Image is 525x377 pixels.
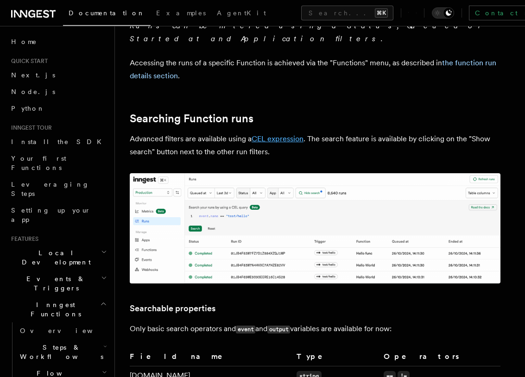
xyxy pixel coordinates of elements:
span: Inngest Functions [7,300,100,319]
a: AgentKit [211,3,272,25]
a: Install the SDK [7,133,109,150]
p: Accessing the runs of a specific Function is achieved via the "Functions" menu, as described in . [130,57,500,82]
a: Python [7,100,109,117]
a: Leveraging Steps [7,176,109,202]
th: Operators [380,351,500,366]
button: Events & Triggers [7,270,109,296]
button: Toggle dark mode [432,7,454,19]
span: Overview [20,327,115,334]
code: event [236,326,255,333]
span: Local Development [7,248,101,267]
span: Install the SDK [11,138,107,145]
span: Node.js [11,88,55,95]
p: Only basic search operators and and variables are available for now: [130,322,500,336]
a: Node.js [7,83,109,100]
button: Local Development [7,245,109,270]
span: Quick start [7,57,48,65]
img: The runs list features an advance search feature that filters results using a CEL query. [130,173,500,284]
button: Search...⌘K [301,6,393,20]
span: Steps & Workflows [16,343,103,361]
button: Inngest Functions [7,296,109,322]
a: the function run details section [130,58,496,80]
span: Inngest tour [7,124,52,132]
em: Runs can be filtered using a Status, Queued or Started at and Application filters. [130,21,485,43]
a: Searchable properties [130,302,215,315]
code: output [267,326,290,333]
span: Documentation [69,9,145,17]
a: CEL expression [252,134,304,143]
a: Documentation [63,3,151,26]
span: Features [7,235,38,243]
a: Searching Function runs [130,112,253,125]
a: Setting up your app [7,202,109,228]
span: Leveraging Steps [11,181,89,197]
span: Next.js [11,71,55,79]
a: Your first Functions [7,150,109,176]
span: Examples [156,9,206,17]
span: Setting up your app [11,207,91,223]
span: Events & Triggers [7,274,101,293]
th: Type [293,351,380,366]
span: Your first Functions [11,155,66,171]
a: Home [7,33,109,50]
span: AgentKit [217,9,266,17]
a: Next.js [7,67,109,83]
kbd: ⌘K [375,8,388,18]
button: Steps & Workflows [16,339,109,365]
a: Overview [16,322,109,339]
span: Python [11,105,45,112]
a: Examples [151,3,211,25]
th: Field name [130,351,293,366]
span: Home [11,37,37,46]
p: Advanced filters are available using a . The search feature is available by clicking on the "Show... [130,132,500,158]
